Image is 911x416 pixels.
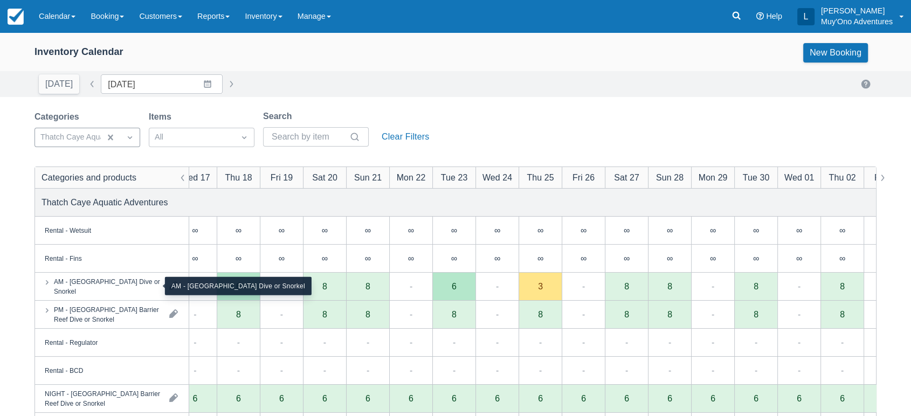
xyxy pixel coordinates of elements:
div: ∞ [864,217,907,245]
div: ∞ [279,254,285,262]
div: - [755,364,757,377]
div: 6 [864,385,907,413]
div: 6 [346,385,389,413]
div: ∞ [303,245,346,273]
div: - [755,336,757,349]
label: Items [149,110,176,123]
div: ∞ [691,245,734,273]
div: - [410,364,412,377]
div: 6 [734,385,777,413]
div: ∞ [562,245,605,273]
div: ∞ [217,217,260,245]
div: - [539,336,542,349]
div: 6 [495,394,500,403]
div: ∞ [451,254,457,262]
div: ∞ [192,254,198,262]
div: 8 [624,310,629,318]
div: ∞ [624,226,630,234]
div: - [798,308,800,321]
div: ∞ [192,226,198,234]
div: ∞ [820,217,864,245]
div: ∞ [365,226,371,234]
div: - [539,364,542,377]
div: ∞ [260,245,303,273]
div: - [237,336,240,349]
div: ∞ [365,254,371,262]
div: 8 [840,310,845,318]
div: 3 [538,282,543,290]
div: - [582,308,585,321]
div: ∞ [777,245,820,273]
div: ∞ [864,245,907,273]
div: Inventory Calendar [34,46,123,58]
div: ∞ [322,254,328,262]
div: Thu 25 [527,171,554,184]
div: Sat 20 [312,171,337,184]
div: - [582,336,585,349]
div: 6 [279,394,284,403]
div: 6 [236,394,241,403]
div: ∞ [389,217,432,245]
div: ∞ [475,245,519,273]
div: ∞ [475,217,519,245]
div: ∞ [494,254,500,262]
div: Sat 27 [614,171,639,184]
div: Mon 22 [397,171,426,184]
div: Thu 02 [829,171,855,184]
div: 6 [777,385,820,413]
div: 8 [365,310,370,318]
div: 6 [193,394,198,403]
div: 6 [797,394,802,403]
div: AM - [GEOGRAPHIC_DATA] Dive or Snorkel [165,277,312,295]
div: 6 [217,385,260,413]
div: ∞ [494,226,500,234]
div: 8 [667,310,672,318]
div: 8 [754,310,758,318]
div: 6 [452,282,457,290]
div: 6 [260,385,303,413]
div: ∞ [710,226,716,234]
div: 6 [475,385,519,413]
div: - [410,308,412,321]
div: Wed 17 [180,171,210,184]
div: - [712,364,714,377]
div: 6 [820,385,864,413]
div: - [798,336,800,349]
div: - [280,336,283,349]
div: - [668,336,671,349]
div: ∞ [432,245,475,273]
div: ∞ [734,217,777,245]
div: Wed 24 [482,171,512,184]
div: ∞ [346,217,389,245]
div: AM - [GEOGRAPHIC_DATA] Dive or Snorkel [54,276,161,296]
div: Rental - Wetsuit [45,225,91,235]
div: ∞ [537,226,543,234]
div: ∞ [279,226,285,234]
div: - [323,364,326,377]
div: ∞ [260,217,303,245]
div: 6 [754,394,758,403]
div: ∞ [389,245,432,273]
div: - [712,280,714,293]
div: 6 [691,385,734,413]
div: PM - [GEOGRAPHIC_DATA] Barrier Reef Dive or Snorkel [54,304,161,324]
div: ∞ [796,254,802,262]
input: Search by item [272,127,347,147]
div: - [367,364,369,377]
div: ∞ [710,254,716,262]
span: Help [766,12,782,20]
button: Clear Filters [377,127,433,147]
button: [DATE] [39,74,79,94]
div: Categories and products [42,171,136,184]
div: ∞ [624,254,630,262]
div: - [367,336,369,349]
div: 6 [303,385,346,413]
div: - [410,280,412,293]
div: 8 [624,282,629,290]
div: ∞ [408,254,414,262]
div: 8 [667,282,672,290]
div: 6 [605,385,648,413]
div: - [582,364,585,377]
div: Rental - Fins [45,253,82,263]
div: 8 [236,310,241,318]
